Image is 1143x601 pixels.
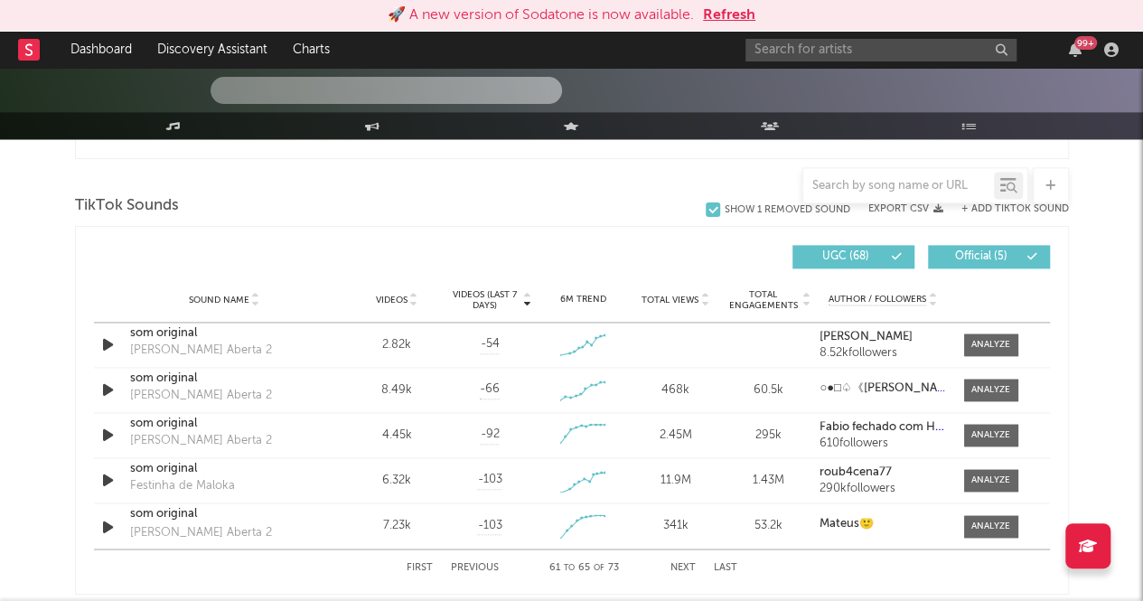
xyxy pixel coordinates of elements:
button: + Add TikTok Sound [961,204,1069,214]
a: som original [130,460,319,478]
span: Total Engagements [726,289,800,311]
div: 295k [726,427,810,445]
span: UGC ( 68 ) [804,251,887,262]
div: 99 + [1074,36,1097,50]
span: -103 [477,471,501,489]
span: -103 [477,517,501,535]
button: Last [714,562,737,572]
input: Search by song name or URL [803,179,994,193]
button: Refresh [703,5,755,26]
div: 6M Trend [540,293,624,306]
div: 53.2k [726,517,810,535]
div: 🚀 A new version of Sodatone is now available. [388,5,694,26]
button: Export CSV [868,203,943,214]
div: 6.32k [355,472,439,490]
input: Search for artists [745,39,1017,61]
a: som original [130,324,319,343]
strong: roub4cena77 [820,466,892,478]
a: [PERSON_NAME] [820,331,945,343]
div: [PERSON_NAME] Aberta 2 [130,342,272,360]
span: of [594,563,604,571]
span: -92 [480,426,499,444]
button: First [407,562,433,572]
a: Charts [280,32,342,68]
div: 4.45k [355,427,439,445]
span: to [564,563,575,571]
span: -66 [480,380,500,399]
a: som original [130,370,319,388]
button: 99+ [1069,42,1082,57]
span: Total Views [642,295,698,305]
div: 2.82k [355,336,439,354]
a: roub4cena77 [820,466,945,479]
div: 290k followers [820,483,945,495]
div: Festinha de Maloka [130,477,235,495]
strong: [PERSON_NAME] [820,331,913,343]
a: Discovery Assistant [145,32,280,68]
strong: Mateus🙂 [820,518,874,530]
a: som original [130,505,319,523]
div: Show 1 Removed Sound [725,204,850,216]
div: [PERSON_NAME] Aberta 2 [130,432,272,450]
div: 11.9M [633,472,717,490]
button: UGC(68) [792,245,914,268]
div: 1.43M [726,472,810,490]
button: Official(5) [928,245,1050,268]
span: -54 [480,335,499,353]
div: 341k [633,517,717,535]
div: 61 65 73 [535,557,634,578]
a: ○●□♤《[PERSON_NAME]》◇♧°■ [820,382,945,395]
div: 8.52k followers [820,347,945,360]
span: Videos [376,295,408,305]
div: 7.23k [355,517,439,535]
a: Fabio fechado com Humaitá [820,421,945,434]
button: Previous [451,562,499,572]
span: Official ( 5 ) [940,251,1023,262]
span: Sound Name [189,295,249,305]
div: 8.49k [355,381,439,399]
div: [PERSON_NAME] Aberta 2 [130,523,272,541]
span: TikTok Sounds [75,195,179,217]
a: som original [130,415,319,433]
a: Mateus🙂 [820,518,945,531]
div: 610 followers [820,437,945,450]
button: + Add TikTok Sound [943,204,1069,214]
strong: Fabio fechado com Humaitá [820,421,973,433]
strong: ○●□♤《[PERSON_NAME]》◇♧°■ [820,382,1003,394]
span: Author / Followers [829,294,926,305]
div: 60.5k [726,381,810,399]
a: Dashboard [58,32,145,68]
div: [PERSON_NAME] Aberta 2 [130,387,272,405]
div: 2.45M [633,427,717,445]
button: Next [670,562,696,572]
div: 468k [633,381,717,399]
span: Videos (last 7 days) [447,289,520,311]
